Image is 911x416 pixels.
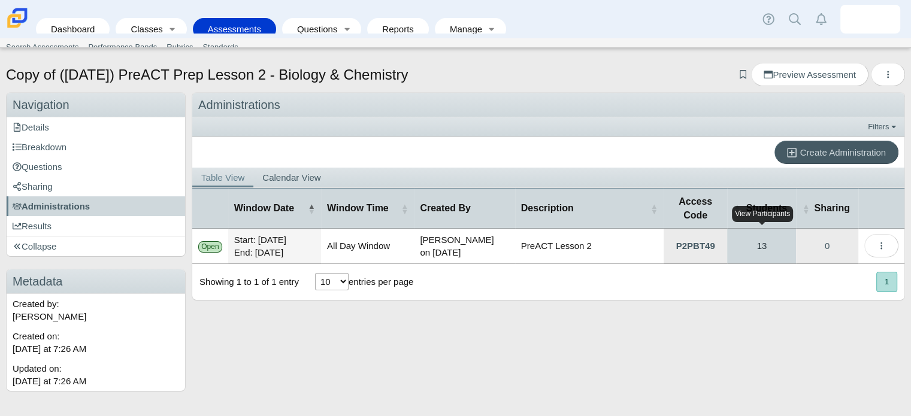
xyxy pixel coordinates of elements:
span: Students [743,202,790,215]
a: Assessments [199,18,270,40]
div: Showing 1 to 1 of 1 entry [192,264,299,300]
span: Window Time [327,202,398,215]
span: Description [521,202,648,215]
a: Manage Sharing [796,229,858,263]
a: Search Assessments [1,38,83,56]
span: Sharing [13,181,53,192]
span: Students : Activate to sort [733,203,740,215]
span: Breakdown [13,142,66,152]
span: Window Date : Activate to invert sorting [308,203,315,215]
a: Standards [198,38,243,56]
span: Sharing : Activate to sort [802,203,809,215]
a: Classes [122,18,164,40]
a: Reports [373,18,423,40]
span: Sharing [812,202,852,215]
a: Details [7,117,185,137]
a: Administrations [7,196,185,216]
a: Sharing [7,177,185,196]
a: Carmen School of Science & Technology [5,22,30,32]
a: Breakdown [7,137,185,157]
img: Carmen School of Science & Technology [5,5,30,31]
div: View Participants [732,206,793,222]
a: Toggle expanded [164,18,181,40]
a: Results [7,216,185,236]
img: rachel.thomas.lLEqug [861,10,880,29]
a: Table View [192,168,253,187]
a: Calendar View [253,168,329,187]
a: Dashboard [42,18,104,40]
div: Updated on: [7,359,185,391]
a: View Participants [727,229,796,263]
a: Performance Bands [83,38,162,56]
a: Preview Assessment [751,63,868,86]
label: entries per page [349,277,413,287]
a: Questions [288,18,338,40]
td: [PERSON_NAME] on [DATE] [414,229,514,264]
td: Start: [DATE] End: [DATE] [228,229,321,264]
a: Toggle expanded [338,18,355,40]
div: Administrations [192,93,904,117]
h1: Copy of ([DATE]) PreACT Prep Lesson 2 - Biology & Chemistry [6,65,408,85]
a: rachel.thomas.lLEqug [840,5,900,34]
time: Sep 29, 2025 at 7:26 AM [13,344,86,354]
span: Description : Activate to sort [650,203,658,215]
nav: pagination [875,272,897,291]
span: Created By [420,202,509,215]
div: Created on: [7,326,185,359]
a: Questions [7,157,185,177]
div: Open [198,241,222,253]
time: Sep 29, 2025 at 7:26 AM [13,376,86,386]
span: Collapse [13,241,56,251]
span: Results [13,221,52,231]
a: Collapse [7,236,185,256]
div: Created by: [PERSON_NAME] [7,294,185,326]
td: All Day Window [321,229,414,264]
span: Questions [13,162,62,172]
h3: Metadata [7,269,185,294]
span: Navigation [13,98,69,111]
a: Filters [865,121,901,133]
a: Click to Expand [664,229,728,263]
a: Toggle expanded [483,18,500,40]
a: Add bookmark [737,69,749,80]
span: Window Date [234,202,305,215]
a: Create Administration [774,141,898,164]
button: More options [871,63,905,86]
span: Window Time : Activate to sort [401,203,408,215]
span: Administrations [13,201,90,211]
button: 1 [876,272,897,291]
span: Details [13,122,49,132]
span: Access Code [670,195,722,222]
a: Alerts [808,6,834,32]
a: Rubrics [162,38,198,56]
span: Preview Assessment [764,69,855,80]
span: Create Administration [800,147,886,157]
a: Manage [441,18,483,40]
td: PreACT Lesson 2 [515,229,664,264]
button: More options [864,234,898,257]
